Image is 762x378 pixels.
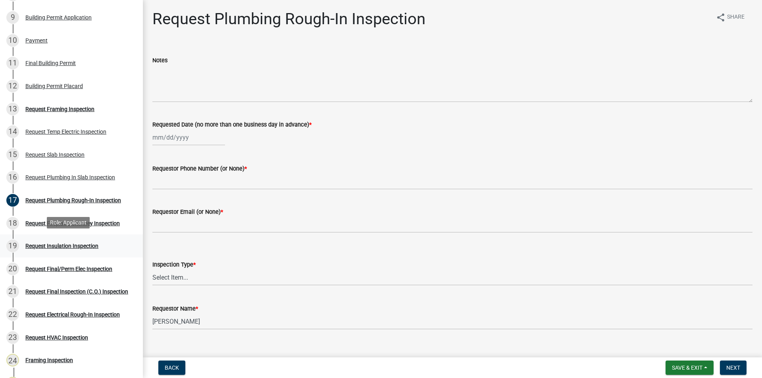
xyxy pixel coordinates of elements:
[152,166,247,172] label: Requestor Phone Number (or None)
[6,217,19,230] div: 18
[25,335,88,340] div: Request HVAC Inspection
[25,38,48,43] div: Payment
[727,13,745,22] span: Share
[25,175,115,180] div: Request Plumbing In Slab Inspection
[152,122,312,128] label: Requested Date (no more than one business day in advance)
[6,263,19,275] div: 20
[25,312,120,317] div: Request Electrical Rough-In Inspection
[6,57,19,69] div: 11
[716,13,725,22] i: share
[6,331,19,344] div: 23
[152,209,223,215] label: Requestor Email (or None)
[25,152,85,157] div: Request Slab Inspection
[6,354,19,366] div: 24
[25,198,121,203] div: Request Plumbing Rough-In Inspection
[152,262,196,268] label: Inspection Type
[6,171,19,184] div: 16
[6,148,19,161] div: 15
[25,15,92,20] div: Building Permit Application
[6,308,19,321] div: 22
[152,58,167,63] label: Notes
[25,83,83,89] div: Building Permit Placard
[25,243,98,249] div: Request Insulation Inspection
[152,129,225,146] input: mm/dd/yyyy
[25,129,106,134] div: Request Temp Electric Inspection
[6,80,19,92] div: 12
[25,60,76,66] div: Final Building Permit
[158,361,185,375] button: Back
[165,365,179,371] span: Back
[6,125,19,138] div: 14
[6,285,19,298] div: 21
[25,266,112,272] div: Request Final/Perm Elec Inspection
[6,240,19,252] div: 19
[152,10,425,29] h1: Request Plumbing Rough-In Inspection
[666,361,714,375] button: Save & Exit
[6,34,19,47] div: 10
[25,106,94,112] div: Request Framing Inspection
[25,357,73,363] div: Framing Inspection
[152,306,198,312] label: Requestor Name
[25,221,120,226] div: Request Fireplace/Chimney Inspection
[25,289,128,294] div: Request Final Inspection (C.O.) Inspection
[6,194,19,207] div: 17
[726,365,740,371] span: Next
[672,365,702,371] span: Save & Exit
[6,11,19,24] div: 9
[720,361,747,375] button: Next
[710,10,751,25] button: shareShare
[6,103,19,115] div: 13
[47,217,90,228] div: Role: Applicant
